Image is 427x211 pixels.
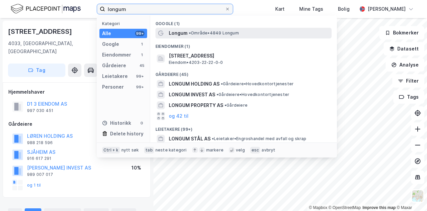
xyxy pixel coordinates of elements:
[221,81,223,86] span: •
[206,147,224,153] div: markere
[338,5,350,13] div: Bolig
[135,31,144,36] div: 99+
[8,88,145,96] div: Hjemmelshaver
[189,30,239,36] span: Område • 4849 Longum
[102,147,120,153] div: Ctrl + k
[150,121,337,133] div: Leietakere (99+)
[169,80,220,88] span: LONGUM HOLDING AS
[169,60,223,65] span: Eiendom • 4203-22-22-0-0
[329,205,361,210] a: OpenStreetMap
[225,103,227,108] span: •
[144,147,154,153] div: tab
[105,4,225,14] input: Søk på adresse, matrikkel, gårdeiere, leietakere eller personer
[217,92,219,97] span: •
[139,63,144,68] div: 45
[121,147,139,153] div: nytt søk
[150,38,337,50] div: Eiendommer (1)
[169,52,329,60] span: [STREET_ADDRESS]
[8,120,145,128] div: Gårdeiere
[379,26,424,39] button: Bokmerker
[131,164,141,172] div: 10%
[169,135,210,143] span: LONGUM STÅL AS
[212,136,307,141] span: Leietaker • Engroshandel med avfall og skrap
[299,5,323,13] div: Mine Tags
[368,5,406,13] div: [PERSON_NAME]
[27,140,53,145] div: 988 218 596
[135,74,144,79] div: 99+
[102,51,131,59] div: Eiendommer
[393,90,424,104] button: Tags
[392,74,424,88] button: Filter
[150,67,337,79] div: Gårdeiere (45)
[102,21,147,26] div: Kategori
[225,103,248,108] span: Gårdeiere
[8,39,116,56] div: 4033, [GEOGRAPHIC_DATA], [GEOGRAPHIC_DATA]
[8,64,65,77] button: Tag
[386,58,424,72] button: Analyse
[102,83,124,91] div: Personer
[139,52,144,58] div: 1
[102,72,128,80] div: Leietakere
[189,30,191,35] span: •
[27,156,51,161] div: 916 617 291
[169,29,187,37] span: Longum
[150,16,337,28] div: Google (1)
[139,120,144,126] div: 0
[384,42,424,56] button: Datasett
[169,112,188,120] button: og 42 til
[309,205,327,210] a: Mapbox
[236,147,245,153] div: velg
[394,179,427,211] iframe: Chat Widget
[102,40,119,48] div: Google
[217,92,289,97] span: Gårdeiere • Hovedkontortjenester
[212,136,214,141] span: •
[102,62,126,70] div: Gårdeiere
[363,205,396,210] a: Improve this map
[27,172,53,177] div: 989 007 017
[250,147,261,153] div: esc
[110,130,143,138] div: Delete history
[155,147,187,153] div: neste kategori
[169,101,223,109] span: LONGUM PROPERTY AS
[102,119,131,127] div: Historikk
[11,3,81,15] img: logo.f888ab2527a4732fd821a326f86c7f29.svg
[221,81,294,87] span: Gårdeiere • Hovedkontortjenester
[135,84,144,90] div: 99+
[102,29,111,37] div: Alle
[275,5,285,13] div: Kart
[139,41,144,47] div: 1
[27,108,53,113] div: 997 030 451
[262,147,275,153] div: avbryt
[169,91,215,99] span: LONGUM INVEST AS
[8,26,73,37] div: [STREET_ADDRESS]
[394,179,427,211] div: Kontrollprogram for chat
